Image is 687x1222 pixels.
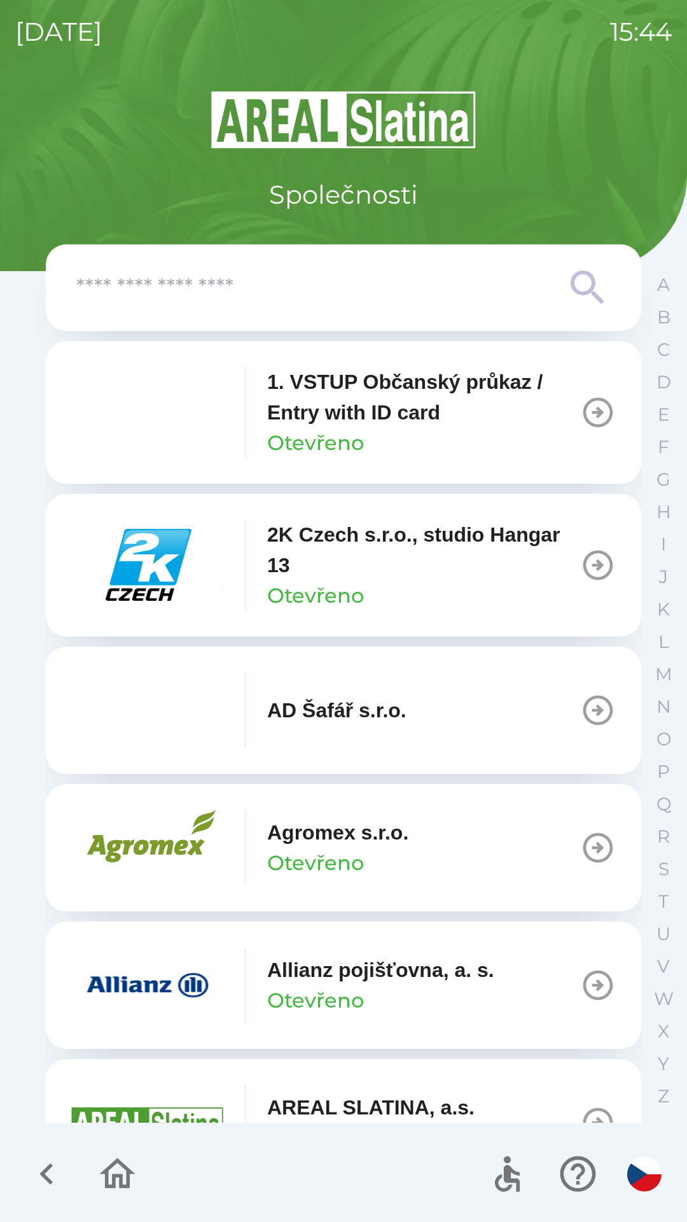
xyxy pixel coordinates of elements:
[657,761,670,783] p: P
[648,658,679,691] button: M
[610,13,672,51] p: 15:44
[648,593,679,626] button: K
[648,1080,679,1113] button: Z
[654,988,674,1010] p: W
[657,339,670,361] p: C
[656,371,671,393] p: D
[656,501,671,523] p: H
[648,820,679,853] button: R
[657,306,670,328] p: B
[648,398,679,431] button: E
[648,1015,679,1048] button: X
[656,923,670,945] p: U
[648,755,679,788] button: P
[648,626,679,658] button: L
[658,1085,669,1107] p: Z
[648,366,679,398] button: D
[658,858,669,880] p: S
[658,890,669,913] p: T
[658,1020,669,1043] p: X
[267,985,364,1016] p: Otevřeno
[15,13,102,51] p: [DATE]
[661,533,666,556] p: I
[658,631,669,653] p: L
[648,334,679,366] button: C
[71,810,224,886] img: 33c739ec-f83b-42c3-a534-7980a31bd9ae.png
[657,598,670,621] p: K
[648,885,679,918] button: T
[648,983,679,1015] button: W
[658,436,669,458] p: F
[657,274,670,296] p: A
[656,696,671,718] p: N
[657,825,670,848] p: R
[648,269,679,301] button: A
[267,817,408,848] p: Agromex s.r.o.
[267,1092,475,1123] p: AREAL SLATINA, a.s.
[267,519,580,580] p: 2K Czech s.r.o., studio Hangar 13
[267,695,406,726] p: AD Šafář s.r.o.
[71,672,224,748] img: fe4c8044-c89c-4fb5-bacd-c2622eeca7e4.png
[656,468,670,491] p: G
[648,561,679,593] button: J
[658,404,670,426] p: E
[71,947,224,1023] img: f3415073-8ef0-49a2-9816-fbbc8a42d535.png
[648,528,679,561] button: I
[648,918,679,950] button: U
[46,784,641,911] button: Agromex s.r.o.Otevřeno
[648,950,679,983] button: V
[46,1059,641,1186] button: AREAL SLATINA, a.s.Otevřeno
[267,428,364,458] p: Otevřeno
[267,367,580,428] p: 1. VSTUP Občanský průkaz / Entry with ID card
[656,793,671,815] p: Q
[659,566,668,588] p: J
[648,788,679,820] button: Q
[71,1085,224,1161] img: aad3f322-fb90-43a2-be23-5ead3ef36ce5.png
[71,374,224,451] img: 79c93659-7a2c-460d-85f3-2630f0b529cc.png
[269,176,418,214] p: Společnosti
[655,663,672,685] p: M
[46,647,641,774] button: AD Šafář s.r.o.
[657,955,670,978] p: V
[267,848,364,878] p: Otevřeno
[648,853,679,885] button: S
[648,723,679,755] button: O
[658,1053,669,1075] p: Y
[46,922,641,1049] button: Allianz pojišťovna, a. s.Otevřeno
[46,494,641,636] button: 2K Czech s.r.o., studio Hangar 13Otevřeno
[648,463,679,496] button: G
[648,496,679,528] button: H
[46,89,641,150] img: Logo
[648,1048,679,1080] button: Y
[267,580,364,611] p: Otevřeno
[46,341,641,484] button: 1. VSTUP Občanský průkaz / Entry with ID cardOtevřeno
[71,527,224,603] img: 46855577-05aa-44e5-9e88-426d6f140dc0.png
[648,431,679,463] button: F
[648,301,679,334] button: B
[267,955,494,985] p: Allianz pojišťovna, a. s.
[627,1157,662,1191] img: cs flag
[656,728,671,750] p: O
[648,691,679,723] button: N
